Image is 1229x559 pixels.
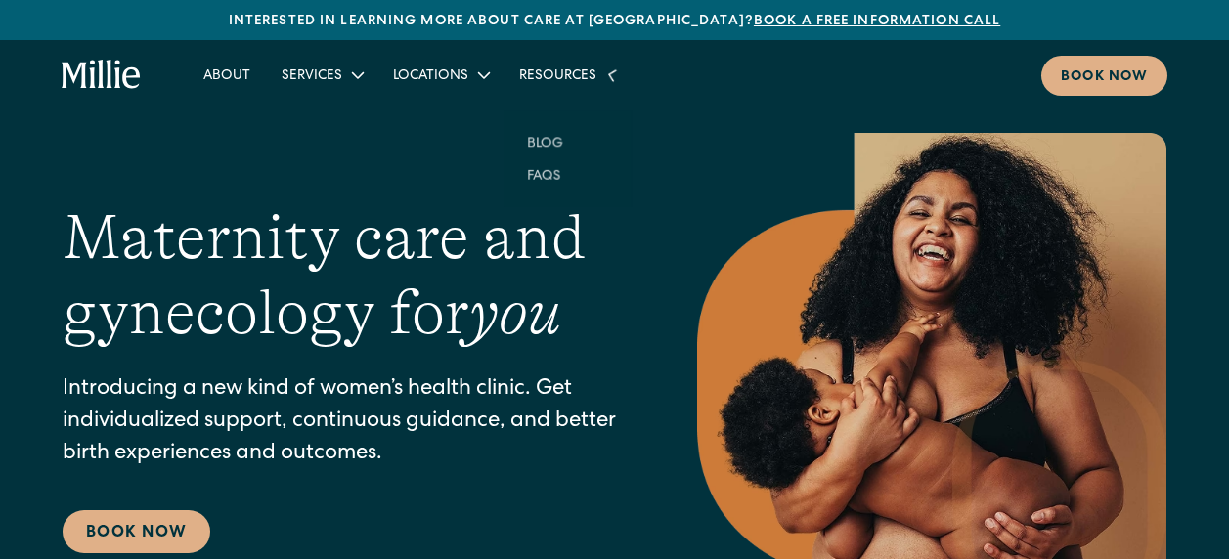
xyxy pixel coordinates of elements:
nav: Resources [504,110,632,206]
a: Book Now [63,510,210,553]
div: Locations [393,66,468,87]
div: Services [282,66,342,87]
a: home [62,60,141,91]
a: FAQs [511,158,577,191]
a: About [188,59,266,91]
a: Book now [1041,56,1167,96]
div: Locations [377,59,504,91]
div: Book now [1061,67,1148,88]
div: Resources [519,66,596,87]
div: Services [266,59,377,91]
em: you [469,278,561,348]
div: Resources [504,59,632,91]
p: Introducing a new kind of women’s health clinic. Get individualized support, continuous guidance,... [63,374,619,471]
a: Blog [511,126,579,158]
a: Book a free information call [754,15,1000,28]
h1: Maternity care and gynecology for [63,200,619,351]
